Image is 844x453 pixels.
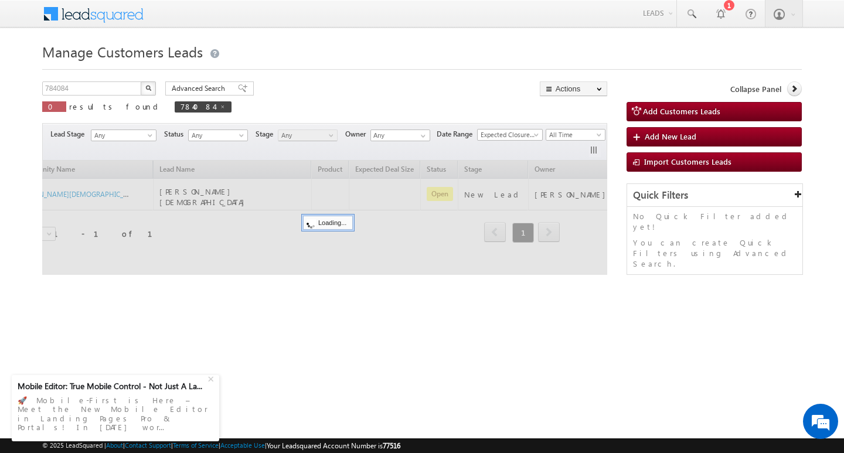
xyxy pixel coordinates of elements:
div: Mobile Editor: True Mobile Control - Not Just A La... [18,381,206,391]
input: Type to Search [370,130,430,141]
p: You can create Quick Filters using Advanced Search. [633,237,797,269]
span: Owner [345,129,370,139]
a: Show All Items [414,130,429,142]
span: Date Range [437,129,477,139]
div: Loading... [303,216,353,230]
div: + [205,371,219,385]
div: Chat with us now [61,62,197,77]
div: Quick Filters [627,184,802,207]
span: Manage Customers Leads [42,42,203,61]
a: All Time [546,129,605,141]
textarea: Type your message and hit 'Enter' [15,108,214,351]
span: Status [164,129,188,139]
a: Any [278,130,338,141]
span: Advanced Search [172,83,229,94]
p: No Quick Filter added yet! [633,211,797,232]
span: Import Customers Leads [644,156,731,166]
a: About [106,441,123,449]
img: Search [145,85,151,91]
img: d_60004797649_company_0_60004797649 [20,62,49,77]
span: Your Leadsquared Account Number is [267,441,400,450]
span: Any [189,130,244,141]
span: © 2025 LeadSquared | | | | | [42,440,400,451]
span: All Time [546,130,602,140]
span: Expected Closure Date [478,130,539,140]
span: Lead Stage [50,129,89,139]
button: Actions [540,81,607,96]
span: Any [91,130,152,141]
a: Any [91,130,156,141]
span: Add Customers Leads [643,106,720,116]
span: 0 [48,101,60,111]
a: Expected Closure Date [477,129,543,141]
div: Minimize live chat window [192,6,220,34]
em: Start Chat [159,361,213,377]
span: Any [278,130,334,141]
span: 77516 [383,441,400,450]
span: Collapse Panel [730,84,781,94]
a: Contact Support [125,441,171,449]
span: results found [69,101,162,111]
a: Acceptable Use [220,441,265,449]
span: 784084 [181,101,214,111]
div: 🚀 Mobile-First is Here – Meet the New Mobile Editor in Landing Pages Pro & Portals! In [DATE] wor... [18,392,213,435]
a: Any [188,130,248,141]
span: Stage [256,129,278,139]
span: Add New Lead [645,131,696,141]
a: Terms of Service [173,441,219,449]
